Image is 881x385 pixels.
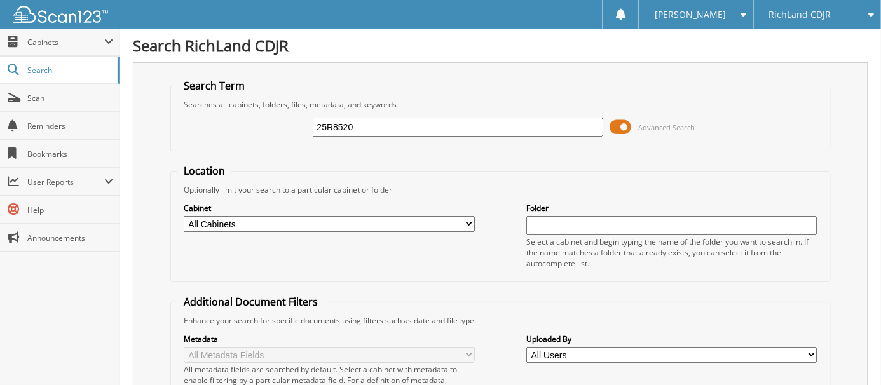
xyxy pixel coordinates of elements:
[177,164,231,178] legend: Location
[177,315,824,326] div: Enhance your search for specific documents using filters such as date and file type.
[27,65,111,76] span: Search
[526,203,817,213] label: Folder
[177,295,324,309] legend: Additional Document Filters
[27,149,113,159] span: Bookmarks
[177,184,824,195] div: Optionally limit your search to a particular cabinet or folder
[769,11,831,18] span: RichLand CDJR
[184,334,475,344] label: Metadata
[27,37,104,48] span: Cabinets
[27,121,113,132] span: Reminders
[817,324,881,385] iframe: Chat Widget
[177,99,824,110] div: Searches all cabinets, folders, files, metadata, and keywords
[27,177,104,187] span: User Reports
[184,203,475,213] label: Cabinet
[27,205,113,215] span: Help
[177,79,251,93] legend: Search Term
[13,6,108,23] img: scan123-logo-white.svg
[133,35,868,56] h1: Search RichLand CDJR
[655,11,726,18] span: [PERSON_NAME]
[638,123,695,132] span: Advanced Search
[27,233,113,243] span: Announcements
[27,93,113,104] span: Scan
[526,236,817,269] div: Select a cabinet and begin typing the name of the folder you want to search in. If the name match...
[526,334,817,344] label: Uploaded By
